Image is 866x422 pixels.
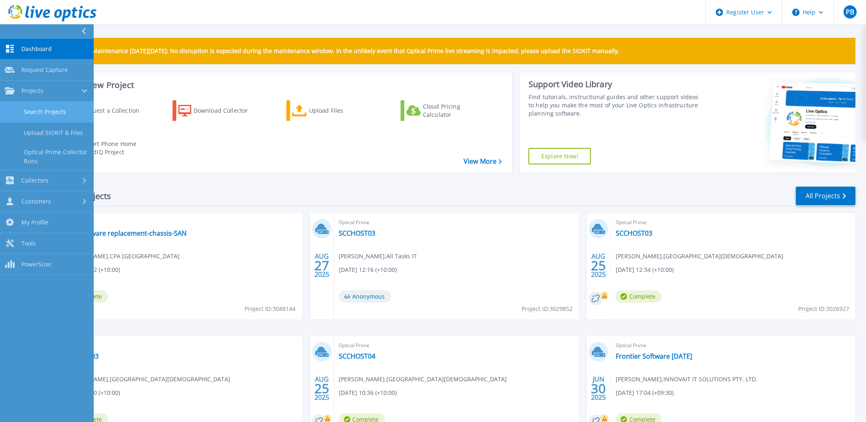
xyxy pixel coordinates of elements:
a: Cloud Pricing Calculator [401,100,492,121]
span: [DATE] 12:34 (+10:00) [616,265,674,274]
div: Support Video Library [529,79,700,90]
a: All Projects [796,187,856,205]
span: [PERSON_NAME] , CPA [GEOGRAPHIC_DATA] [62,252,180,261]
a: SCCHOST03 [616,229,652,237]
div: Find tutorials, instructional guides and other support videos to help you make the most of your L... [529,93,700,118]
div: Cloud Pricing Calculator [423,102,489,119]
span: Optical Prime [62,218,297,227]
span: [PERSON_NAME] , [GEOGRAPHIC_DATA][DEMOGRAPHIC_DATA] [616,252,784,261]
a: Request a Collection [58,100,150,121]
div: AUG 2025 [314,250,330,281]
h3: Start a New Project [58,81,502,90]
span: Optical Prime [339,218,574,227]
span: [PERSON_NAME] , [GEOGRAPHIC_DATA][DEMOGRAPHIC_DATA] [339,375,507,384]
div: Download Collector [194,102,259,119]
a: View More [464,158,502,165]
span: Request Capture [21,66,68,74]
span: Dashboard [21,45,52,53]
div: Upload Files [309,102,375,119]
div: AUG 2025 [591,250,607,281]
div: JUN 2025 [591,373,607,403]
div: Request a Collection [82,102,148,119]
span: Optical Prime [616,341,851,350]
span: Projects [21,87,43,95]
span: PowerSizer [21,261,52,268]
span: My Profile [21,219,48,226]
a: CPA hardware replacement-chassis-SAN [62,229,187,237]
span: Anonymous [339,290,391,303]
span: Optical Prime [339,341,574,350]
span: Complete [616,290,662,303]
span: Optical Prime [616,218,851,227]
div: Import Phone Home CloudIQ Project [81,140,145,156]
p: Scheduled Maintenance [DATE][DATE]: No disruption is expected during the maintenance window. In t... [61,48,620,54]
a: SCCHOST04 [339,352,376,360]
span: Optical Prime [62,341,297,350]
span: Tools [21,240,36,247]
span: Collectors [21,177,48,184]
span: 30 [591,385,606,392]
div: AUG 2025 [314,373,330,403]
span: 25 [591,262,606,269]
span: Project ID: 3048144 [245,304,296,313]
span: Project ID: 3029852 [522,304,573,313]
span: PB [846,9,854,15]
span: Project ID: 3026927 [799,304,850,313]
a: Frontier Software [DATE] [616,352,692,360]
a: Download Collector [173,100,264,121]
a: Upload Files [286,100,378,121]
span: Customers [21,198,51,205]
span: [DATE] 12:16 (+10:00) [339,265,397,274]
a: Explore Now! [529,148,591,165]
span: 25 [314,385,329,392]
span: [PERSON_NAME] , [GEOGRAPHIC_DATA][DEMOGRAPHIC_DATA] [62,375,230,384]
span: [PERSON_NAME] , All Tasks IT [339,252,417,261]
span: [DATE] 10:36 (+10:00) [339,388,397,397]
span: [PERSON_NAME] , INNOVAIT IT SOLUTIONS PTY. LTD. [616,375,757,384]
a: SCCHOST03 [339,229,376,237]
span: 27 [314,262,329,269]
span: [DATE] 17:04 (+09:30) [616,388,674,397]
